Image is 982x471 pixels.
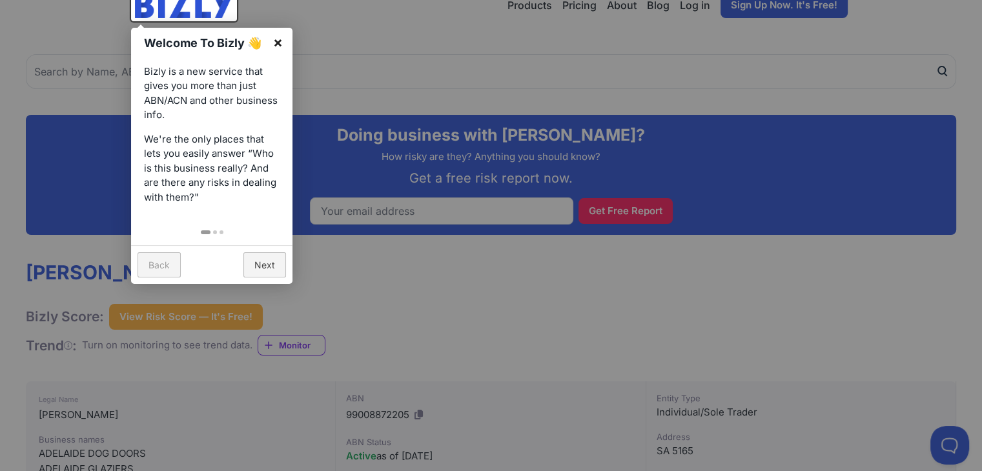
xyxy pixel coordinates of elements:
p: Bizly is a new service that gives you more than just ABN/ACN and other business info. [144,65,280,123]
a: Next [243,252,286,277]
a: × [263,28,292,57]
a: Back [138,252,181,277]
p: We're the only places that lets you easily answer “Who is this business really? And are there any... [144,132,280,205]
h1: Welcome To Bizly 👋 [144,34,266,52]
